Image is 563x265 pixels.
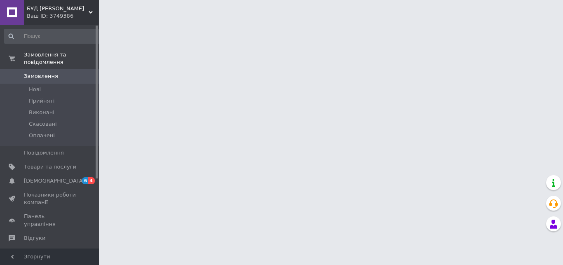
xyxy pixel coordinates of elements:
[27,12,99,20] div: Ваш ID: 3749386
[29,97,54,105] span: Прийняті
[29,109,54,116] span: Виконані
[4,29,102,44] input: Пошук
[29,132,55,139] span: Оплачені
[24,163,76,171] span: Товари та послуги
[24,191,76,206] span: Показники роботи компанії
[24,51,99,66] span: Замовлення та повідомлення
[24,213,76,227] span: Панель управління
[88,177,95,184] span: 4
[24,177,85,185] span: [DEMOGRAPHIC_DATA]
[29,120,57,128] span: Скасовані
[24,73,58,80] span: Замовлення
[27,5,89,12] span: БУД ЕКО
[24,235,45,242] span: Відгуки
[82,177,89,184] span: 6
[29,86,41,93] span: Нові
[24,149,64,157] span: Повідомлення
